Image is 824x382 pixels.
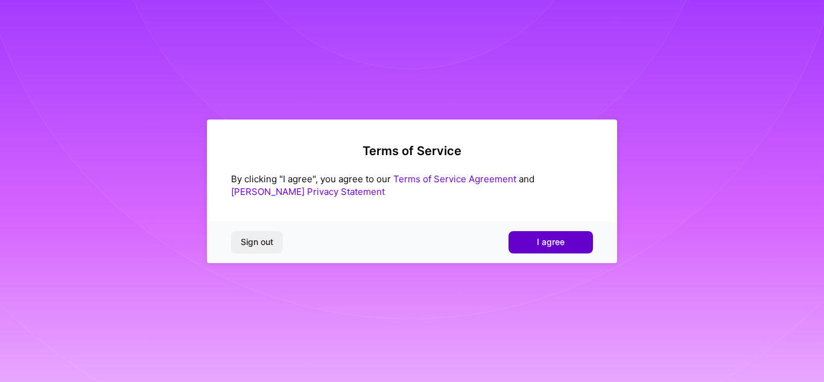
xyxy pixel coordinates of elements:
button: Sign out [231,231,283,253]
div: By clicking "I agree", you agree to our and [231,173,593,198]
a: Terms of Service Agreement [393,173,516,185]
span: I agree [537,236,565,248]
span: Sign out [241,236,273,248]
button: I agree [509,231,593,253]
a: [PERSON_NAME] Privacy Statement [231,186,385,197]
h2: Terms of Service [231,144,593,158]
